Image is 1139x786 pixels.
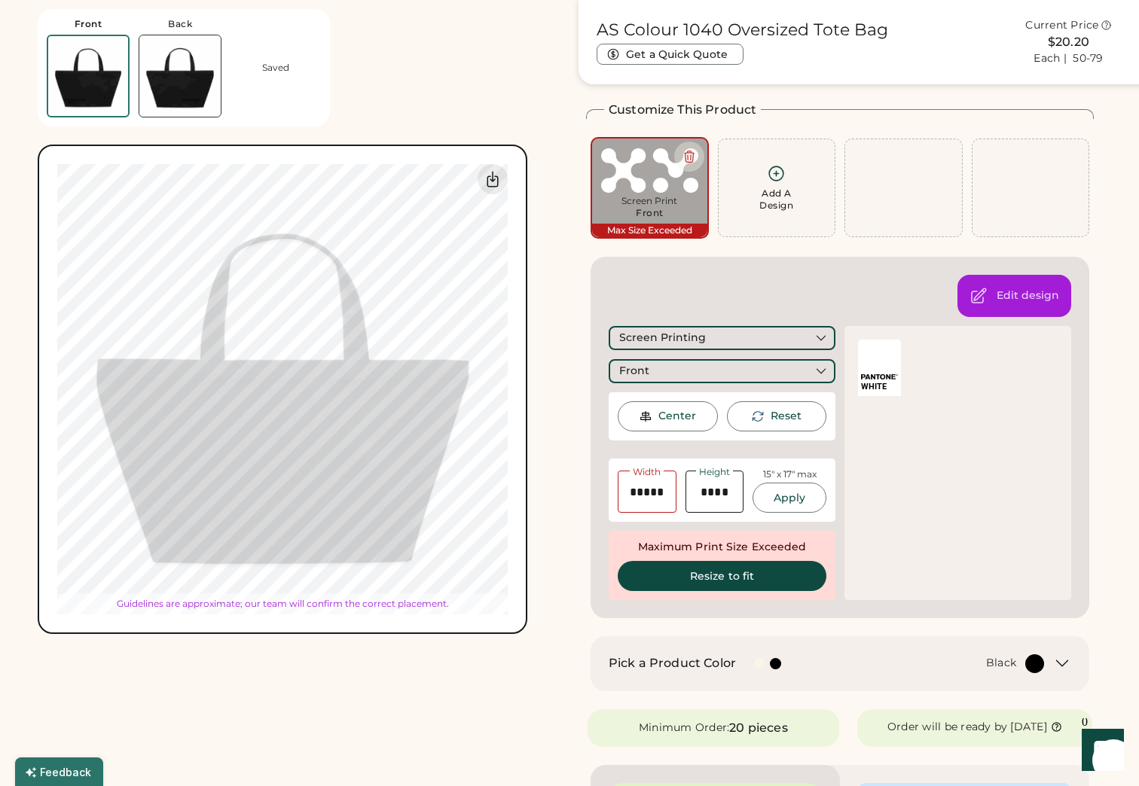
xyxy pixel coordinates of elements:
div: Width [630,468,664,477]
div: Screen Printing [619,331,706,346]
div: Current Price [1025,18,1098,33]
div: Download Front Mockup [478,164,508,194]
h2: Customize This Product [609,101,756,119]
div: Maximum Print Size Exceeded [618,540,826,555]
button: Apply [753,483,826,513]
h1: AS Colour 1040 Oversized Tote Bag [597,20,888,41]
img: Center Image Icon [639,410,652,423]
div: Height [696,468,733,477]
div: 15" x 17" max [763,468,817,481]
iframe: Front Chat [1067,718,1132,783]
div: Front [636,207,664,219]
div: Open the design editor to change colors, background, and decoration method. [997,288,1059,303]
div: [DATE] [1010,720,1047,735]
div: Order will be ready by [887,720,1008,735]
button: Resize to fit [618,561,826,591]
img: AS Colour 1040 Black Back Thumbnail [139,35,221,117]
img: AS Colour 1040 Black Front Thumbnail [48,36,128,116]
div: Max Size Exceeded [592,224,707,237]
div: Guidelines are approximate; our team will confirm the correct placement. [57,593,508,614]
div: WHITE [861,381,898,392]
button: Delete this decoration. [674,142,704,172]
div: Each | 50-79 [1034,51,1103,66]
div: 20 pieces [729,719,787,737]
button: Get a Quick Quote [597,44,744,65]
div: Minimum Order: [639,720,730,736]
div: Black [986,656,1016,671]
div: Screen Print [601,195,698,207]
h2: Pick a Product Color [609,654,736,672]
div: Center [658,409,696,424]
div: Add A Design [759,187,793,212]
div: $20.20 [1003,33,1134,51]
div: Front [619,364,649,379]
div: Front [75,18,102,30]
div: Back [168,18,192,30]
img: Motto-20Y-XX-White-Horizontal.png [601,148,698,193]
div: Saved [262,62,289,74]
img: Pantone Logo [861,374,898,379]
div: This will reset the rotation of the selected element to 0°. [771,409,802,424]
